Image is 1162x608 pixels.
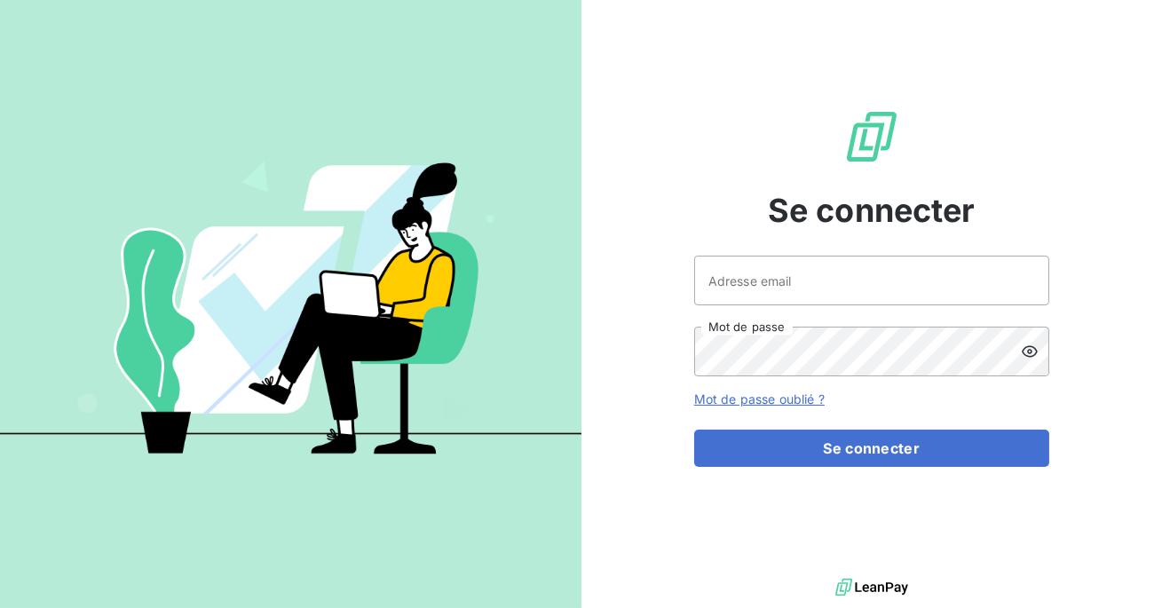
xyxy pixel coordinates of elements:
[843,108,900,165] img: Logo LeanPay
[694,256,1049,305] input: placeholder
[768,186,976,234] span: Se connecter
[694,430,1049,467] button: Se connecter
[835,574,908,601] img: logo
[694,391,825,407] a: Mot de passe oublié ?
